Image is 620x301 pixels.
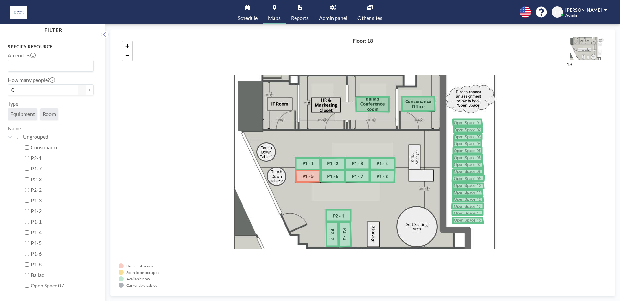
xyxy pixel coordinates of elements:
[31,272,94,278] label: Ballad
[126,264,154,268] div: Unavailable now
[31,261,94,267] label: P1-8
[319,15,347,21] span: Admin panel
[10,111,35,117] span: Equipment
[238,15,258,21] span: Schedule
[268,15,281,21] span: Maps
[122,51,132,61] a: Zoom out
[565,13,577,18] span: Admin
[353,37,373,44] h4: Floor: 18
[78,84,86,95] button: -
[8,60,93,71] div: Search for option
[8,77,55,83] label: How many people?
[126,283,158,288] div: Currently disabled
[31,240,94,246] label: P1-5
[9,62,90,70] input: Search for option
[31,282,94,289] label: Open Space 07
[357,15,382,21] span: Other sites
[31,208,94,214] label: P1-2
[8,101,18,107] label: Type
[10,6,27,19] img: organization-logo
[23,133,94,140] label: Ungrouped
[8,125,21,131] label: Name
[31,176,94,182] label: P2-3
[122,41,132,51] a: Zoom in
[565,7,602,13] span: [PERSON_NAME]
[31,229,94,236] label: P1-4
[86,84,94,95] button: +
[8,24,99,33] h4: FILTER
[31,144,94,150] label: Consonance
[31,250,94,257] label: P1-6
[566,61,572,67] label: 18
[31,218,94,225] label: P1-1
[291,15,309,21] span: Reports
[566,37,607,60] img: 2f7274218fad236723d89774894f4856.jpg
[554,9,560,15] span: JH
[8,44,94,50] h3: Specify resource
[43,111,56,117] span: Room
[126,270,160,275] div: Soon to be occupied
[31,165,94,172] label: P1-7
[31,197,94,204] label: P1-3
[31,187,94,193] label: P2-2
[8,52,36,59] label: Amenities
[125,52,129,60] span: −
[31,155,94,161] label: P2-1
[125,42,129,50] span: +
[126,277,150,281] div: Available now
